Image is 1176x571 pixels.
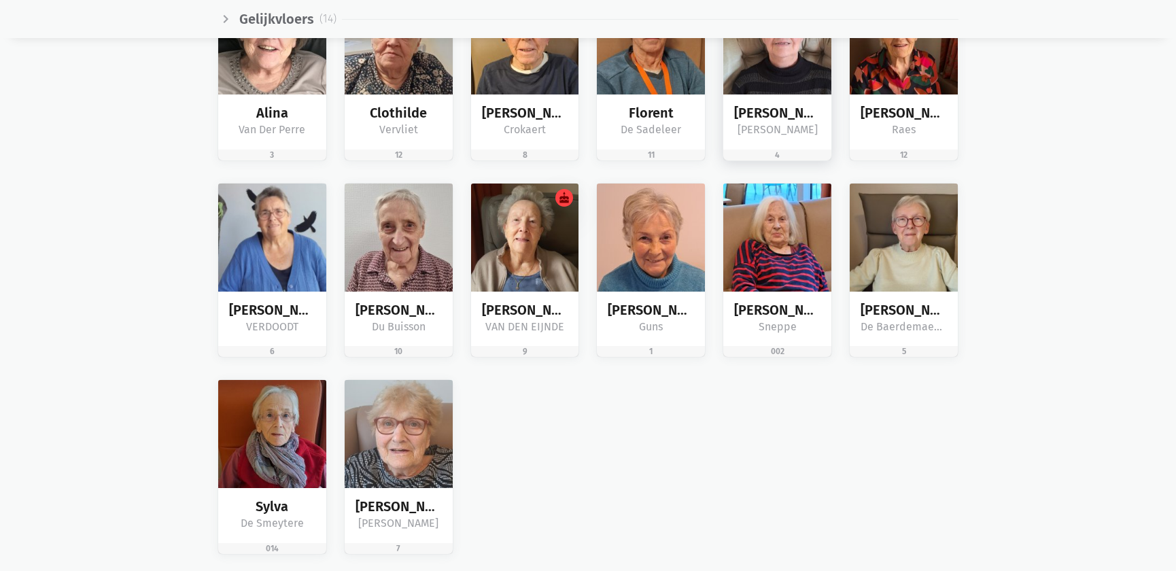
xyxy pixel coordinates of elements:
[229,318,315,336] div: VERDOODT
[734,121,820,139] div: [PERSON_NAME]
[734,318,820,336] div: Sneppe
[356,499,442,515] div: [PERSON_NAME]
[229,499,315,515] div: Sylva
[558,192,570,204] i: cake
[482,318,568,336] div: VAN DEN EIJNDE
[218,184,326,292] img: bewoner afbeelding
[345,150,453,160] div: 12
[723,346,831,357] div: 002
[861,302,947,318] div: [PERSON_NAME]
[218,11,336,27] a: chevron_right Gelijkvloers(14)
[345,543,453,554] div: 7
[723,150,831,160] div: 4
[597,346,705,357] div: 1
[356,302,442,318] div: [PERSON_NAME]
[344,183,453,358] a: bewoner afbeelding [PERSON_NAME] Du Buisson 10
[356,515,442,532] div: [PERSON_NAME]
[345,346,453,357] div: 10
[608,121,694,139] div: De Sadeleer
[482,121,568,139] div: Crokaert
[229,302,315,318] div: [PERSON_NAME]
[345,184,453,292] img: bewoner afbeelding
[723,183,832,358] a: bewoner afbeelding [PERSON_NAME] Sneppe 002
[218,11,234,27] i: chevron_right
[344,379,453,554] a: bewoner afbeelding [PERSON_NAME] [PERSON_NAME] 7
[861,318,947,336] div: De Baerdemaeker
[218,150,326,160] div: 3
[471,184,579,292] img: bewoner afbeelding
[861,121,947,139] div: Raes
[470,183,580,358] a: bewoner afbeelding cake [PERSON_NAME] [PERSON_NAME] VAN DEN EIJNDE 9
[218,183,327,358] a: bewoner afbeelding [PERSON_NAME] VERDOODT 6
[229,515,315,532] div: De Smeytere
[850,346,958,357] div: 5
[229,121,315,139] div: Van Der Perre
[482,105,568,121] div: [PERSON_NAME]
[471,346,579,357] div: 9
[229,105,315,121] div: Alina
[345,380,453,488] img: bewoner afbeelding
[850,150,958,160] div: 12
[608,302,694,318] div: [PERSON_NAME] [PERSON_NAME]
[218,380,326,488] img: bewoner afbeelding
[597,150,705,160] div: 11
[734,105,820,121] div: [PERSON_NAME]
[319,13,336,25] small: (14)
[597,184,705,292] img: bewoner afbeelding
[608,105,694,121] div: Florent
[849,183,958,358] a: bewoner afbeelding [PERSON_NAME] De Baerdemaeker 5
[861,105,947,121] div: [PERSON_NAME]
[356,121,442,139] div: Vervliet
[723,184,831,292] img: bewoner afbeelding
[596,183,706,358] a: bewoner afbeelding [PERSON_NAME] [PERSON_NAME] Guns 1
[482,302,568,318] div: [PERSON_NAME] [PERSON_NAME]
[356,105,442,121] div: Clothilde
[734,302,820,318] div: [PERSON_NAME]
[608,318,694,336] div: Guns
[218,346,326,357] div: 6
[850,184,958,292] img: bewoner afbeelding
[471,150,579,160] div: 8
[218,379,327,554] a: bewoner afbeelding Sylva De Smeytere 014
[218,543,326,554] div: 014
[356,318,442,336] div: Du Buisson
